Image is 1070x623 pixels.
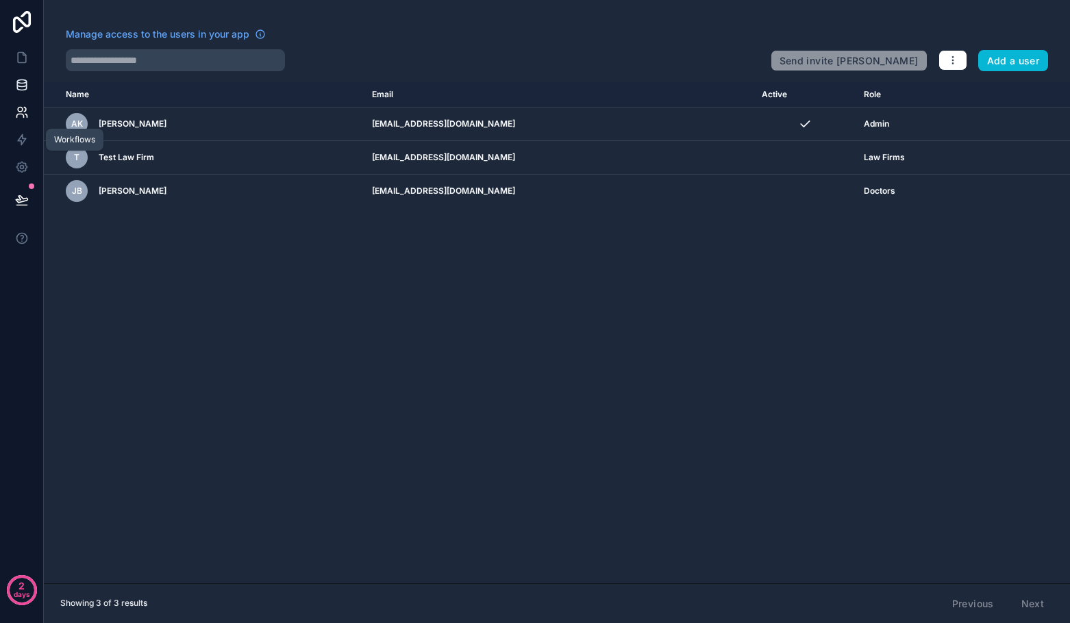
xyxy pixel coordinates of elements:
[99,118,166,129] span: [PERSON_NAME]
[364,141,754,175] td: [EMAIL_ADDRESS][DOMAIN_NAME]
[364,82,754,107] th: Email
[99,186,166,196] span: [PERSON_NAME]
[74,152,79,163] span: T
[44,82,364,107] th: Name
[72,186,82,196] span: JB
[754,82,856,107] th: Active
[44,82,1070,583] div: scrollable content
[18,579,25,593] p: 2
[14,585,30,604] p: days
[66,27,249,41] span: Manage access to the users in your app
[66,27,266,41] a: Manage access to the users in your app
[54,134,95,145] div: Workflows
[60,598,147,609] span: Showing 3 of 3 results
[864,186,895,196] span: Doctors
[856,82,996,107] th: Role
[99,152,154,163] span: Test Law Firm
[71,118,83,129] span: AK
[978,50,1049,72] button: Add a user
[364,107,754,141] td: [EMAIL_ADDRESS][DOMAIN_NAME]
[364,175,754,208] td: [EMAIL_ADDRESS][DOMAIN_NAME]
[864,152,905,163] span: Law Firms
[864,118,889,129] span: Admin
